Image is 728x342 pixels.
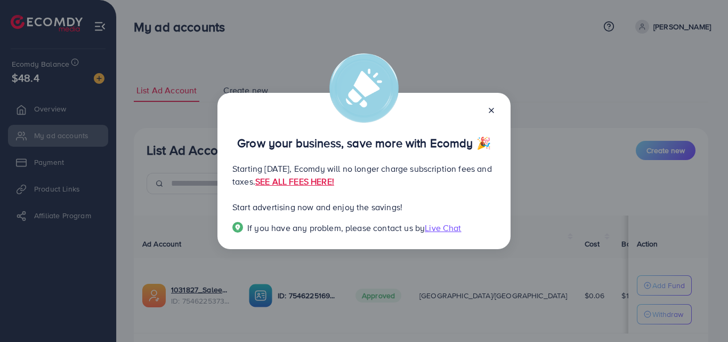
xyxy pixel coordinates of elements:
a: SEE ALL FEES HERE! [255,176,334,187]
p: Starting [DATE], Ecomdy will no longer charge subscription fees and taxes. [232,162,496,188]
p: Start advertising now and enjoy the savings! [232,201,496,213]
span: Live Chat [425,222,461,234]
span: If you have any problem, please contact us by [247,222,425,234]
img: alert [329,53,399,123]
p: Grow your business, save more with Ecomdy 🎉 [232,137,496,149]
img: Popup guide [232,222,243,233]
